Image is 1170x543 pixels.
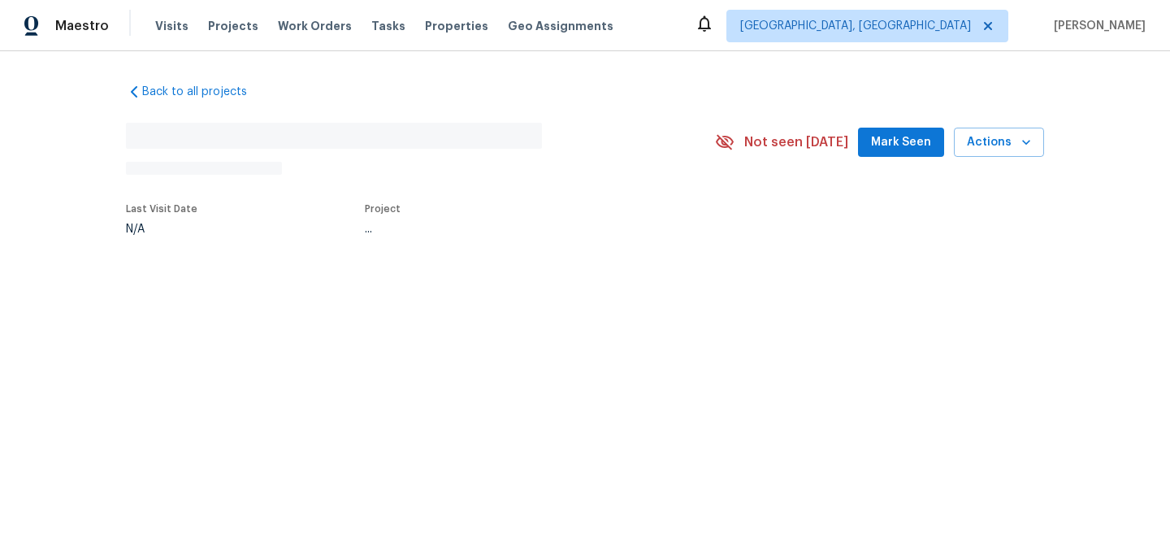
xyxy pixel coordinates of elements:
span: Projects [208,18,258,34]
span: Last Visit Date [126,204,197,214]
div: N/A [126,224,197,235]
span: [GEOGRAPHIC_DATA], [GEOGRAPHIC_DATA] [740,18,971,34]
span: [PERSON_NAME] [1047,18,1146,34]
span: Visits [155,18,188,34]
span: Tasks [371,20,405,32]
span: Maestro [55,18,109,34]
a: Back to all projects [126,84,282,100]
span: Geo Assignments [508,18,613,34]
button: Actions [954,128,1044,158]
span: Not seen [DATE] [744,134,848,150]
span: Properties [425,18,488,34]
div: ... [365,224,677,235]
span: Work Orders [278,18,352,34]
span: Actions [967,132,1031,153]
span: Project [365,204,401,214]
button: Mark Seen [858,128,944,158]
span: Mark Seen [871,132,931,153]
